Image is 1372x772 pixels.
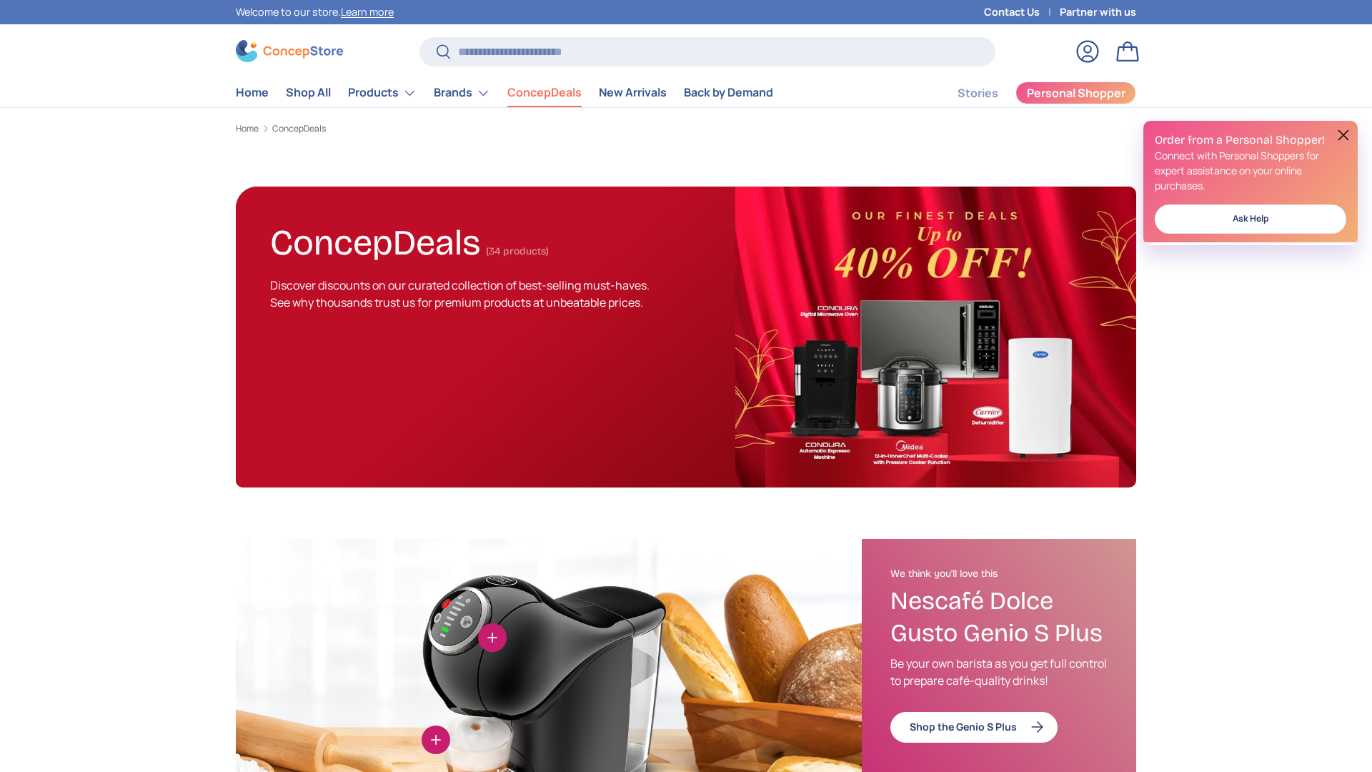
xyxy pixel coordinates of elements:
p: Be your own barista as you get full control to prepare café-quality drinks! [890,655,1108,689]
nav: Breadcrumbs [236,122,1136,135]
img: ConcepDeals [735,187,1136,488]
a: Personal Shopper [1015,81,1136,104]
a: Back by Demand [684,79,773,107]
summary: Products [339,79,425,107]
a: Shop the Genio S Plus [890,712,1058,743]
a: Contact Us [984,4,1060,20]
p: Welcome to our store. [236,4,394,20]
img: ConcepStore [236,40,343,62]
a: Brands [434,79,490,107]
a: Home [236,79,269,107]
h2: We think you'll love this [890,568,1108,580]
a: Home [236,124,259,133]
a: Partner with us [1060,4,1136,20]
a: Learn more [341,5,394,19]
nav: Secondary [923,79,1136,107]
a: ConcepDeals [272,124,326,133]
span: (34 products) [486,245,549,257]
span: Personal Shopper [1027,87,1125,99]
nav: Primary [236,79,773,107]
h3: Nescafé Dolce Gusto Genio S Plus [890,585,1108,650]
a: New Arrivals [599,79,667,107]
h2: Order from a Personal Shopper! [1155,132,1346,148]
a: Shop All [286,79,331,107]
a: ConcepDeals [507,79,582,107]
a: Ask Help [1155,204,1346,234]
summary: Brands [425,79,499,107]
p: Connect with Personal Shoppers for expert assistance on your online purchases. [1155,148,1346,193]
h1: ConcepDeals [270,216,480,264]
span: Discover discounts on our curated collection of best-selling must-haves. See why thousands trust ... [270,277,650,310]
a: Products [348,79,417,107]
a: Stories [958,79,998,107]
